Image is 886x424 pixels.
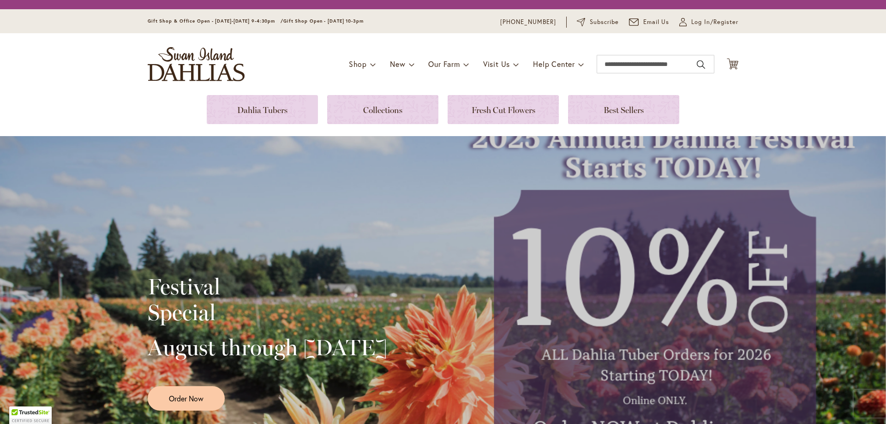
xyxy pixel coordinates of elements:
[533,59,575,69] span: Help Center
[148,334,387,360] h2: August through [DATE]
[691,18,738,27] span: Log In/Register
[390,59,405,69] span: New
[283,18,364,24] span: Gift Shop Open - [DATE] 10-3pm
[483,59,510,69] span: Visit Us
[679,18,738,27] a: Log In/Register
[349,59,367,69] span: Shop
[148,386,225,411] a: Order Now
[428,59,460,69] span: Our Farm
[169,393,204,404] span: Order Now
[148,18,283,24] span: Gift Shop & Office Open - [DATE]-[DATE] 9-4:30pm /
[500,18,556,27] a: [PHONE_NUMBER]
[590,18,619,27] span: Subscribe
[9,406,52,424] div: TrustedSite Certified
[148,47,245,81] a: store logo
[629,18,670,27] a: Email Us
[148,274,387,325] h2: Festival Special
[643,18,670,27] span: Email Us
[577,18,619,27] a: Subscribe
